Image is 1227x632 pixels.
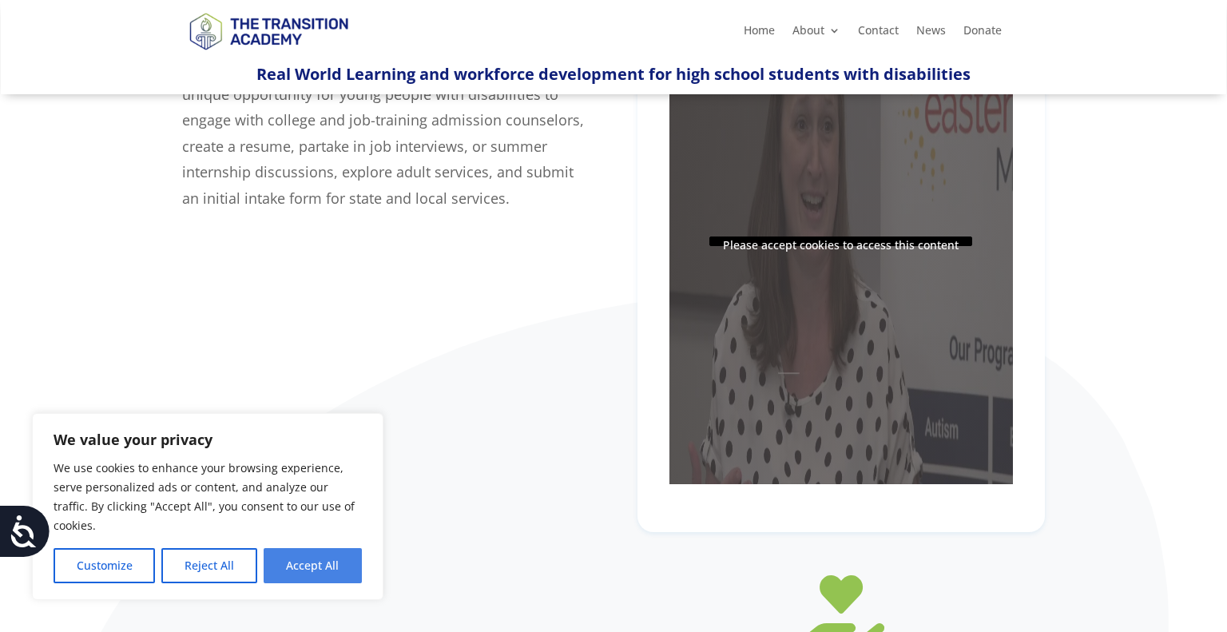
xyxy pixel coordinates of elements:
a: About [792,25,840,42]
p: We use cookies to enhance your browsing experience, serve personalized ads or content, and analyz... [54,459,362,535]
img: TTA Brand_TTA Primary Logo_Horizontal_Light BG [182,2,355,59]
button: Accept All [264,548,362,583]
button: Reject All [161,548,256,583]
a: Donate [963,25,1002,42]
p: We value your privacy [54,430,362,449]
a: Contact [858,25,899,42]
span: Real World Learning and workforce development for high school students with disabilities [256,63,971,85]
p: Please accept cookies to access this content [709,237,972,246]
a: Logo-Noticias [182,47,355,62]
button: Customize [54,548,155,583]
a: Home [744,25,775,42]
a: News [916,25,946,42]
span: This event, spanning across the metropolitan area, offers a unique opportunity for young people w... [182,59,584,208]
